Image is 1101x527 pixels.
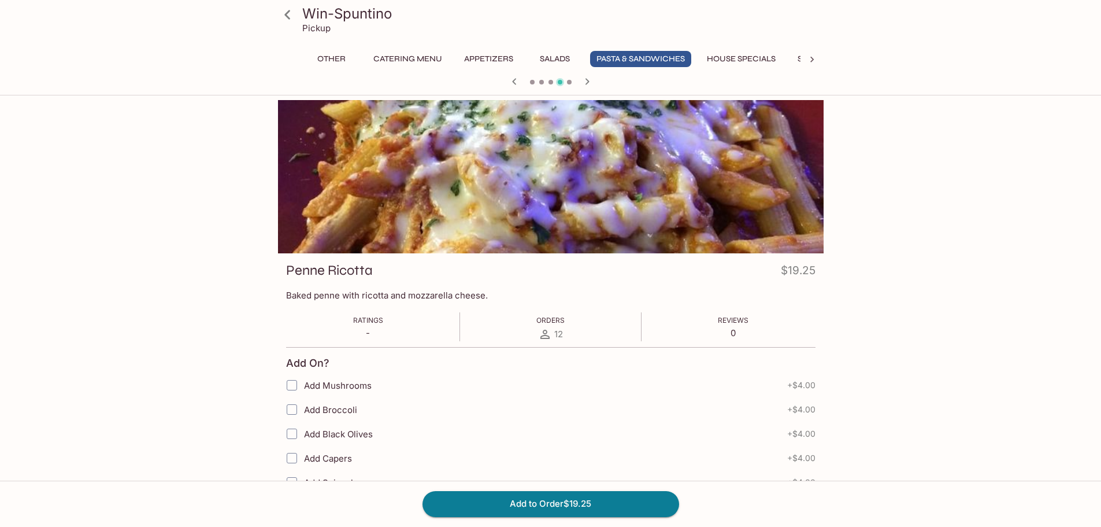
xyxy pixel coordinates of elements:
[286,290,815,301] p: Baked penne with ricotta and mozzarella cheese.
[787,405,815,414] span: + $4.00
[302,5,819,23] h3: Win-Spuntino
[422,491,679,517] button: Add to Order$19.25
[554,329,563,340] span: 12
[590,51,691,67] button: Pasta & Sandwiches
[787,454,815,463] span: + $4.00
[367,51,448,67] button: Catering Menu
[286,357,329,370] h4: Add On?
[304,477,356,488] span: Add Spinach
[286,261,373,279] h3: Penne Ricotta
[304,404,357,415] span: Add Broccoli
[529,51,581,67] button: Salads
[787,429,815,438] span: + $4.00
[791,51,902,67] button: Special Combinations
[306,51,358,67] button: Other
[278,100,824,253] div: Penne Ricotta
[700,51,782,67] button: House Specials
[718,316,748,325] span: Reviews
[458,51,520,67] button: Appetizers
[781,261,815,284] h4: $19.25
[302,23,331,34] p: Pickup
[304,380,372,391] span: Add Mushrooms
[353,327,383,338] p: -
[304,453,352,464] span: Add Capers
[787,381,815,390] span: + $4.00
[787,478,815,487] span: + $4.00
[353,316,383,325] span: Ratings
[536,316,565,325] span: Orders
[304,429,373,440] span: Add Black Olives
[718,327,748,338] p: 0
